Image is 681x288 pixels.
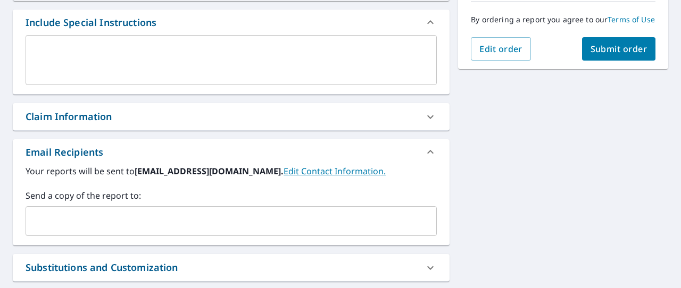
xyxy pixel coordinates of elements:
a: EditContactInfo [284,165,386,177]
a: Terms of Use [608,14,655,24]
div: Include Special Instructions [26,15,156,30]
b: [EMAIL_ADDRESS][DOMAIN_NAME]. [135,165,284,177]
div: Claim Information [26,109,112,124]
span: Edit order [479,43,522,55]
p: By ordering a report you agree to our [471,15,655,24]
span: Submit order [591,43,647,55]
div: Include Special Instructions [13,10,450,35]
button: Submit order [582,37,656,61]
div: Claim Information [13,103,450,130]
div: Substitutions and Customization [13,254,450,281]
div: Substitutions and Customization [26,260,178,275]
div: Email Recipients [26,145,103,159]
button: Edit order [471,37,531,61]
label: Send a copy of the report to: [26,189,437,202]
div: Email Recipients [13,139,450,165]
label: Your reports will be sent to [26,165,437,177]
